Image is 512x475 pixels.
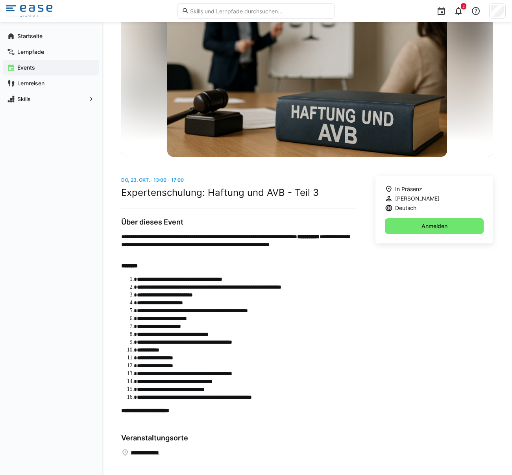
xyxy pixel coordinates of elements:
span: Anmelden [420,222,449,230]
h3: Über dieses Event [121,218,357,226]
span: In Präsenz [395,185,422,193]
span: [PERSON_NAME] [395,195,440,203]
span: Do, 23. Okt. · 13:00 - 17:00 [121,177,184,183]
button: Anmelden [385,218,484,234]
h2: Expertenschulung: Haftung und AVB - Teil 3 [121,187,357,199]
h3: Veranstaltungsorte [121,434,357,442]
span: Deutsch [395,204,416,212]
span: 2 [462,4,465,9]
input: Skills und Lernpfade durchsuchen… [189,7,330,15]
